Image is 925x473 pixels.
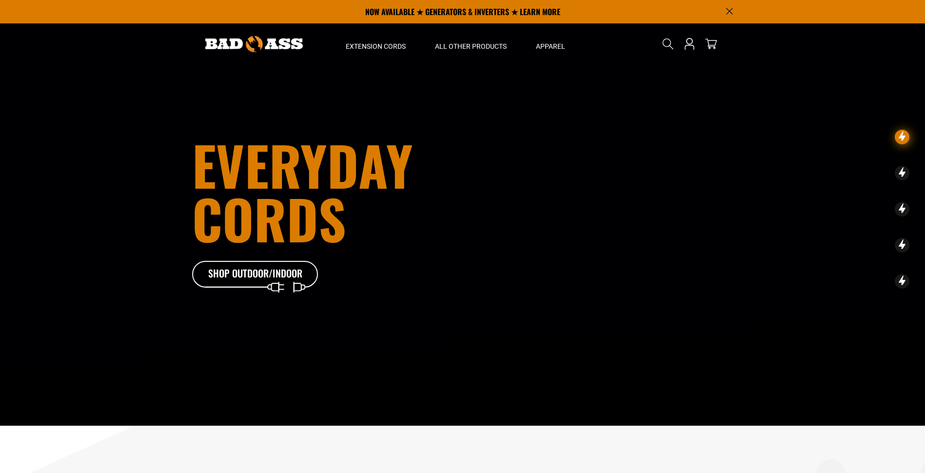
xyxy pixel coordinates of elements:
[192,261,319,288] a: Shop Outdoor/Indoor
[420,23,521,64] summary: All Other Products
[346,42,406,51] span: Extension Cords
[331,23,420,64] summary: Extension Cords
[536,42,565,51] span: Apparel
[435,42,507,51] span: All Other Products
[192,138,517,245] h1: Everyday cords
[521,23,580,64] summary: Apparel
[660,36,676,52] summary: Search
[205,36,303,52] img: Bad Ass Extension Cords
